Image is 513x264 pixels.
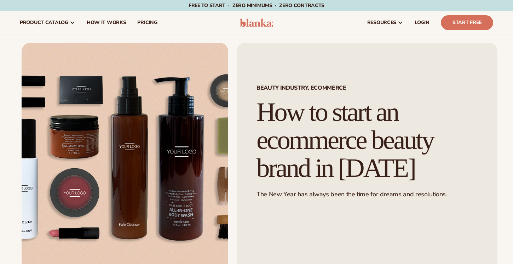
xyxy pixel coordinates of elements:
[415,20,430,26] span: LOGIN
[81,11,132,34] a: How It Works
[137,20,157,26] span: pricing
[256,190,478,198] p: The New Year has always been the time for dreams and resolutions.
[256,85,478,91] span: BEAUTY INDUSTRY, ECOMMERCE
[87,20,126,26] span: How It Works
[409,11,435,34] a: LOGIN
[367,20,396,26] span: resources
[20,20,68,26] span: product catalog
[14,11,81,34] a: product catalog
[132,11,163,34] a: pricing
[189,2,324,9] span: Free to start · ZERO minimums · ZERO contracts
[441,15,493,30] a: Start Free
[362,11,409,34] a: resources
[256,98,478,182] h1: How to start an ecommerce beauty brand in [DATE]
[240,18,273,27] img: logo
